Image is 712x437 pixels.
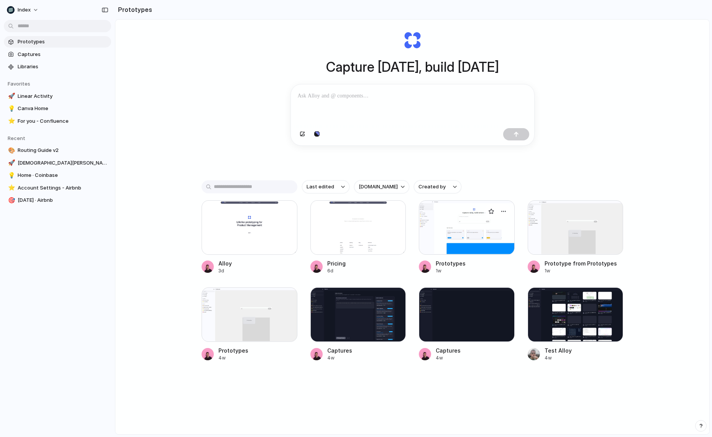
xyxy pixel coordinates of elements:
div: ⭐ [8,183,13,192]
a: CapturesCaptures4w [310,287,406,361]
a: 💡Home · Coinbase [4,170,111,181]
a: 🚀[DEMOGRAPHIC_DATA][PERSON_NAME] [4,157,111,169]
span: Libraries [18,63,108,71]
div: 3d [218,267,232,274]
button: 💡 [7,105,15,112]
div: 💡 [8,171,13,180]
h2: Prototypes [115,5,152,14]
a: Captures [4,49,111,60]
span: Index [18,6,31,14]
div: ⭐ [8,117,13,125]
button: 💡 [7,172,15,179]
button: 🎨 [7,147,15,154]
div: Prototype from Prototypes [545,259,617,267]
span: Canva Home [18,105,108,112]
a: Test AlloyTest Alloy4w [528,287,623,361]
div: 1w [545,267,617,274]
a: ⭐Account Settings - Airbnb [4,182,111,194]
span: Home · Coinbase [18,172,108,179]
h1: Capture [DATE], build [DATE] [326,57,499,77]
div: Test Alloy [545,346,572,355]
div: Pricing [327,259,346,267]
a: PricingPricing6d [310,200,406,274]
button: Created by [414,180,461,193]
div: Captures [327,346,352,355]
button: ⭐ [7,117,15,125]
span: [DEMOGRAPHIC_DATA][PERSON_NAME] [18,159,108,167]
span: Linear Activity [18,92,108,100]
div: 4w [436,355,461,361]
a: 🎨Routing Guide v2 [4,145,111,156]
div: 4w [545,355,572,361]
div: 🎨 [8,146,13,155]
span: Captures [18,51,108,58]
span: Favorites [8,81,30,87]
button: 🚀 [7,92,15,100]
a: 🚀Linear Activity [4,91,111,102]
a: Prototypes [4,36,111,48]
span: [DOMAIN_NAME] [359,183,398,191]
div: 🚀 [8,92,13,101]
button: [DOMAIN_NAME] [354,180,409,193]
button: 🚀 [7,159,15,167]
a: AlloyAlloy3d [202,200,297,274]
button: Last edited [302,180,349,193]
span: Last edited [307,183,334,191]
div: Alloy [218,259,232,267]
div: 💡 [8,104,13,113]
div: 4w [327,355,352,361]
span: Created by [418,183,446,191]
div: 1w [436,267,466,274]
div: Captures [436,346,461,355]
div: 🚀 [8,158,13,167]
span: Prototypes [18,38,108,46]
a: Libraries [4,61,111,73]
div: 🎯 [8,196,13,205]
div: Prototypes [218,346,248,355]
button: 🎯 [7,196,15,204]
span: [DATE] · Airbnb [18,196,108,204]
div: Prototypes [436,259,466,267]
a: CapturesCaptures4w [419,287,515,361]
a: ⭐For you - Confluence [4,115,111,127]
a: 🎯[DATE] · Airbnb [4,195,111,206]
div: 6d [327,267,346,274]
button: Index [4,4,43,16]
a: PrototypesPrototypes4w [202,287,297,361]
span: Account Settings - Airbnb [18,184,108,192]
a: PrototypesPrototypes1w [419,200,515,274]
span: Recent [8,135,25,141]
span: Routing Guide v2 [18,147,108,154]
a: Prototype from PrototypesPrototype from Prototypes1w [528,200,623,274]
span: For you - Confluence [18,117,108,125]
a: 💡Canva Home [4,103,111,114]
div: 4w [218,355,248,361]
button: ⭐ [7,184,15,192]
